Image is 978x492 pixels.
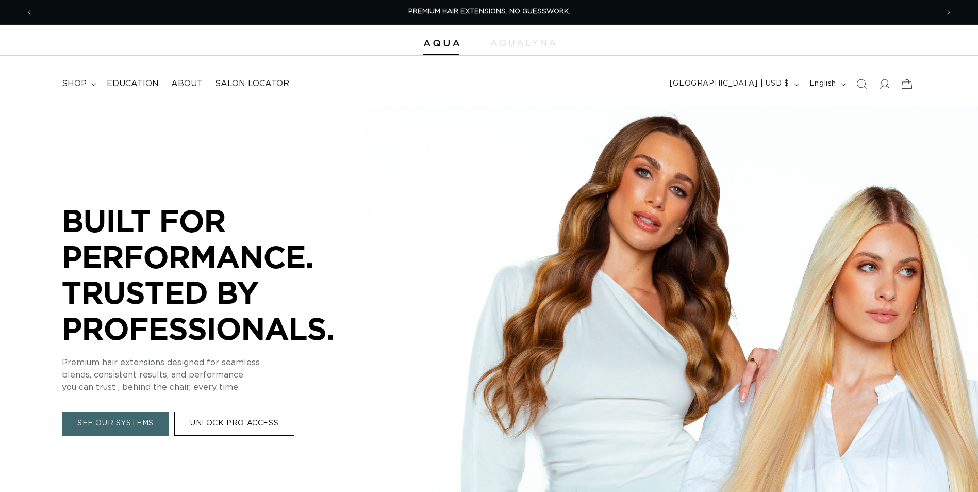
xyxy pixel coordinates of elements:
[62,412,169,436] a: SEE OUR SYSTEMS
[408,8,570,15] span: PREMIUM HAIR EXTENSIONS. NO GUESSWORK.
[101,72,165,95] a: Education
[174,412,294,436] a: UNLOCK PRO ACCESS
[491,40,555,46] img: aqualyna.com
[165,72,209,95] a: About
[62,369,371,382] p: blends, consistent results, and performance
[809,78,836,89] span: English
[937,3,960,22] button: Next announcement
[423,40,459,47] img: Aqua Hair Extensions
[850,73,873,95] summary: Search
[18,3,41,22] button: Previous announcement
[56,72,101,95] summary: shop
[62,382,371,394] p: you can trust , behind the chair, every time.
[803,74,850,94] button: English
[62,203,371,346] p: BUILT FOR PERFORMANCE. TRUSTED BY PROFESSIONALS.
[670,78,789,89] span: [GEOGRAPHIC_DATA] | USD $
[171,78,203,89] span: About
[62,78,87,89] span: shop
[664,74,803,94] button: [GEOGRAPHIC_DATA] | USD $
[215,78,289,89] span: Salon Locator
[62,357,371,369] p: Premium hair extensions designed for seamless
[107,78,159,89] span: Education
[209,72,295,95] a: Salon Locator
